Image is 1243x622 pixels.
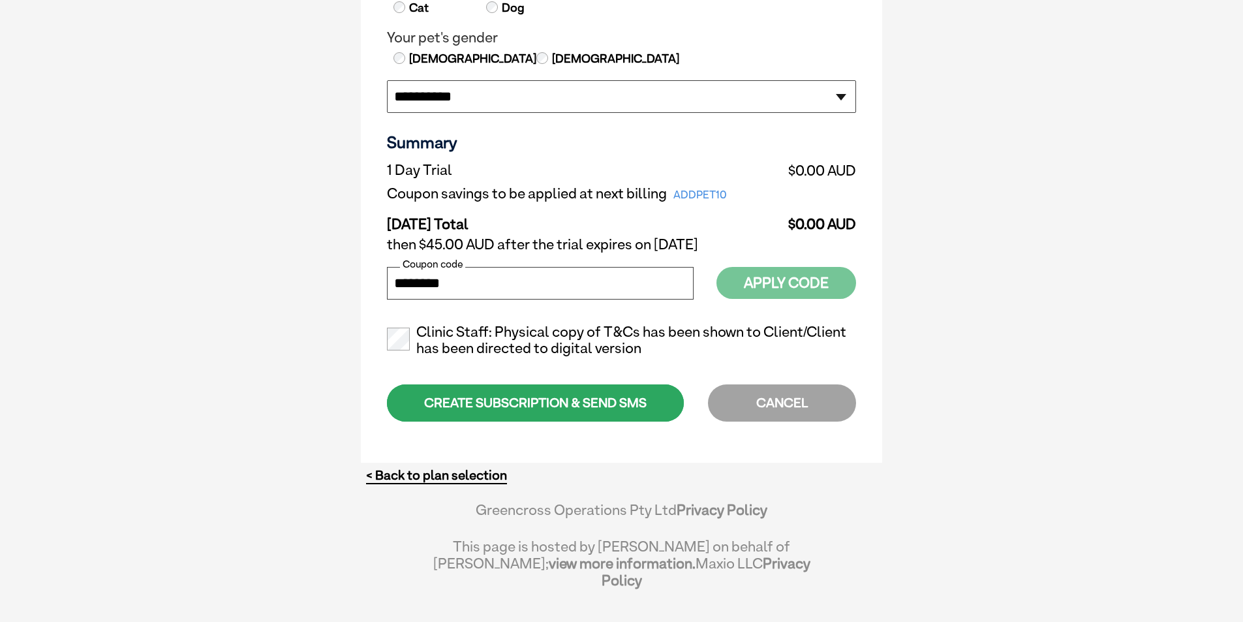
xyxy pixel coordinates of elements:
[708,384,856,422] div: CANCEL
[776,206,856,233] td: $0.00 AUD
[387,233,856,257] td: then $45.00 AUD after the trial expires on [DATE]
[387,159,776,182] td: 1 Day Trial
[387,384,684,422] div: CREATE SUBSCRIPTION & SEND SMS
[387,182,776,206] td: Coupon savings to be applied at next billing
[433,531,810,589] div: This page is hosted by [PERSON_NAME] on behalf of [PERSON_NAME]; Maxio LLC
[387,132,856,152] h3: Summary
[387,206,776,233] td: [DATE] Total
[400,258,465,270] label: Coupon code
[387,29,856,46] legend: Your pet's gender
[366,467,507,484] a: < Back to plan selection
[667,186,733,204] span: ADDPET10
[716,267,856,299] button: Apply Code
[677,501,767,518] a: Privacy Policy
[602,555,810,589] a: Privacy Policy
[776,159,856,182] td: $0.00 AUD
[433,501,810,531] div: Greencross Operations Pty Ltd
[549,555,696,572] a: view more information.
[387,328,410,350] input: Clinic Staff: Physical copy of T&Cs has been shown to Client/Client has been directed to digital ...
[387,324,856,358] label: Clinic Staff: Physical copy of T&Cs has been shown to Client/Client has been directed to digital ...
